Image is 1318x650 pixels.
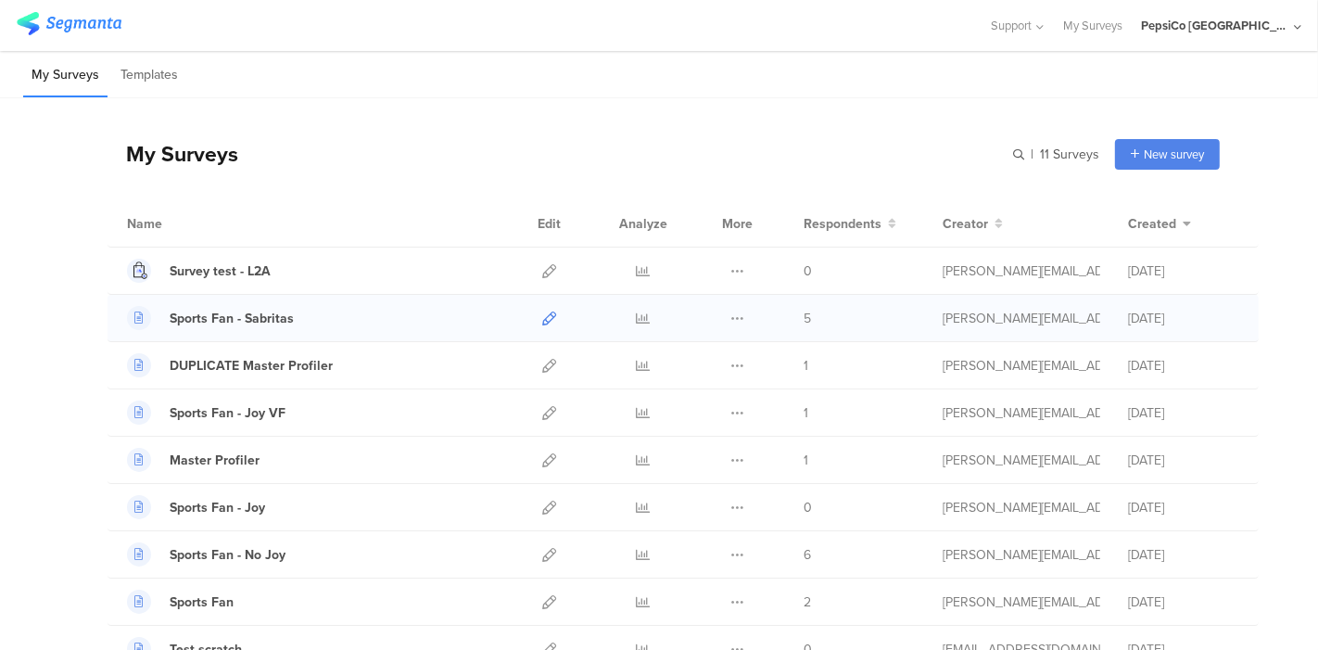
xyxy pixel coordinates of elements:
[17,12,121,35] img: segmanta logo
[804,545,811,565] span: 6
[717,200,757,247] div: More
[804,214,896,234] button: Respondents
[127,542,285,567] a: Sports Fan - No Joy
[1028,145,1036,164] span: |
[170,451,260,470] div: Master Profiler
[804,498,812,517] span: 0
[1128,545,1239,565] div: [DATE]
[943,545,1100,565] div: ana.munoz@pepsico.com
[943,309,1100,328] div: ana.munoz@pepsico.com
[804,214,881,234] span: Respondents
[804,261,812,281] span: 0
[170,261,271,281] div: Survey test - L2A
[804,403,808,423] span: 1
[1128,403,1239,423] div: [DATE]
[943,356,1100,376] div: ana.munoz@pepsico.com
[1040,145,1099,164] span: 11 Surveys
[804,593,811,612] span: 2
[127,259,271,283] a: Survey test - L2A
[943,403,1100,423] div: ana.munoz@pepsico.com
[127,448,260,472] a: Master Profiler
[1144,146,1204,163] span: New survey
[108,138,238,170] div: My Surveys
[615,200,671,247] div: Analyze
[1128,214,1176,234] span: Created
[170,593,234,612] div: Sports Fan
[127,401,285,425] a: Sports Fan - Joy VF
[127,590,234,614] a: Sports Fan
[23,54,108,97] li: My Surveys
[1128,593,1239,612] div: [DATE]
[943,498,1100,517] div: ana.munoz@pepsico.com
[170,545,285,565] div: Sports Fan - No Joy
[112,54,186,97] li: Templates
[804,356,808,376] span: 1
[1128,309,1239,328] div: [DATE]
[943,593,1100,612] div: ana.munoz@pepsico.com
[992,17,1033,34] span: Support
[804,451,808,470] span: 1
[529,200,569,247] div: Edit
[943,214,1003,234] button: Creator
[1141,17,1289,34] div: PepsiCo [GEOGRAPHIC_DATA]
[804,309,811,328] span: 5
[1128,261,1239,281] div: [DATE]
[127,353,333,377] a: DUPLICATE Master Profiler
[170,403,285,423] div: Sports Fan - Joy VF
[170,356,333,376] div: DUPLICATE Master Profiler
[943,261,1100,281] div: vidal.santiesteban.contractor@pepsico.com
[1128,214,1191,234] button: Created
[1128,356,1239,376] div: [DATE]
[943,451,1100,470] div: ana.munoz@pepsico.com
[1128,498,1239,517] div: [DATE]
[170,498,265,517] div: Sports Fan - Joy
[127,214,238,234] div: Name
[1128,451,1239,470] div: [DATE]
[943,214,988,234] span: Creator
[170,309,294,328] div: Sports Fan - Sabritas
[127,306,294,330] a: Sports Fan - Sabritas
[127,495,265,519] a: Sports Fan - Joy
